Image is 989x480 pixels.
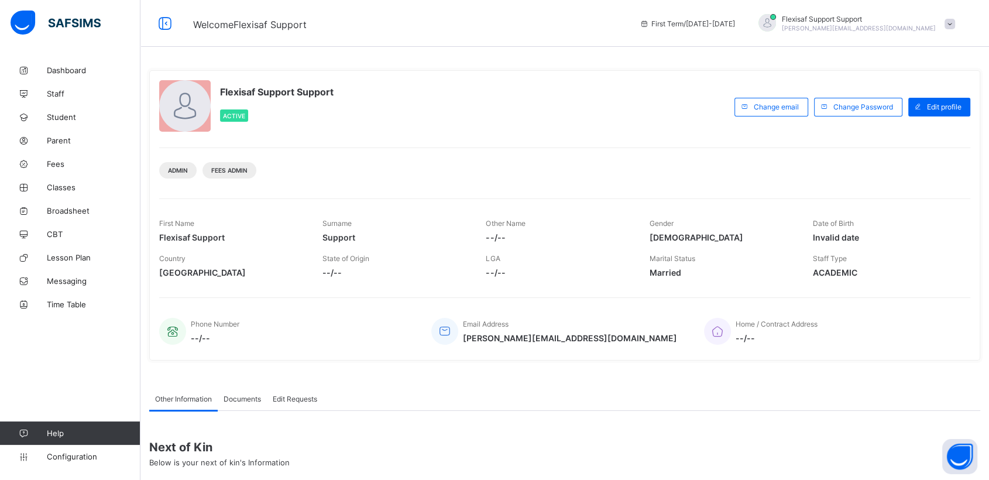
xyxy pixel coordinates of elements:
span: Admin [168,167,188,174]
span: State of Origin [322,254,369,263]
span: Next of Kin [149,440,980,454]
span: Below is your next of kin's Information [149,458,290,467]
span: Staff [47,89,140,98]
span: --/-- [486,268,631,277]
span: Staff Type [813,254,847,263]
span: Edit profile [927,102,961,111]
span: Flexisaf Support Support [782,15,936,23]
span: Change email [754,102,799,111]
span: Marital Status [650,254,695,263]
span: ACADEMIC [813,268,959,277]
span: Messaging [47,276,140,286]
span: Configuration [47,452,140,461]
img: safsims [11,11,101,35]
span: Flexisaf Support [159,232,305,242]
span: [DEMOGRAPHIC_DATA] [650,232,795,242]
span: Country [159,254,186,263]
span: Dashboard [47,66,140,75]
span: [GEOGRAPHIC_DATA] [159,268,305,277]
span: Flexisaf Support Support [220,86,334,98]
span: Gender [650,219,674,228]
span: Parent [47,136,140,145]
span: Lesson Plan [47,253,140,262]
span: CBT [47,229,140,239]
span: Email Address [463,320,509,328]
span: Invalid date [813,232,959,242]
span: Other Information [155,395,212,403]
span: Time Table [47,300,140,309]
span: --/-- [736,333,818,343]
span: session/term information [640,19,735,28]
span: Date of Birth [813,219,854,228]
div: Flexisaf Support Support [747,14,961,33]
span: Broadsheet [47,206,140,215]
span: --/-- [191,333,239,343]
span: Student [47,112,140,122]
span: Phone Number [191,320,239,328]
span: Change Password [833,102,893,111]
span: LGA [486,254,500,263]
span: Classes [47,183,140,192]
span: First Name [159,219,194,228]
span: Support [322,232,468,242]
span: Edit Requests [273,395,317,403]
span: Other Name [486,219,525,228]
span: Documents [224,395,261,403]
span: [PERSON_NAME][EMAIL_ADDRESS][DOMAIN_NAME] [463,333,677,343]
span: Married [650,268,795,277]
span: Fees [47,159,140,169]
span: Help [47,428,140,438]
span: Active [223,112,245,119]
span: [PERSON_NAME][EMAIL_ADDRESS][DOMAIN_NAME] [782,25,936,32]
span: Home / Contract Address [736,320,818,328]
span: --/-- [486,232,631,242]
span: --/-- [322,268,468,277]
span: Fees Admin [211,167,248,174]
button: Open asap [942,439,977,474]
span: Welcome Flexisaf Support [193,19,307,30]
span: Surname [322,219,352,228]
